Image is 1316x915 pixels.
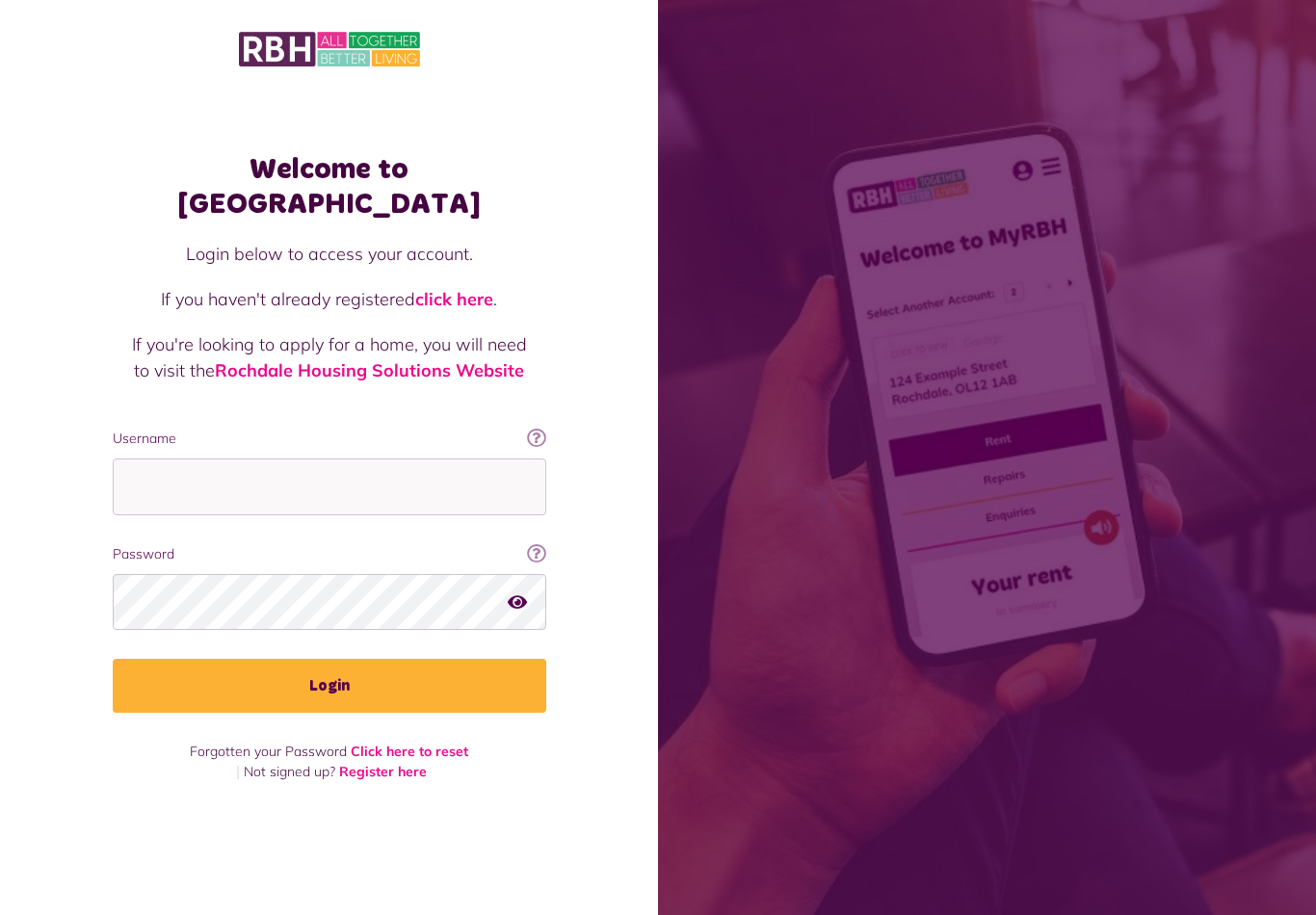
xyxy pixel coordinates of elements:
[351,743,468,760] a: Click here to reset
[215,359,524,381] a: Rochdale Housing Solutions Website
[415,288,493,310] a: click here
[132,241,527,267] p: Login below to access your account.
[190,743,347,760] span: Forgotten your Password
[113,429,546,449] label: Username
[244,763,335,780] span: Not signed up?
[132,331,527,383] p: If you're looking to apply for a home, you will need to visit the
[239,29,420,69] img: MyRBH
[113,152,546,222] h1: Welcome to [GEOGRAPHIC_DATA]
[339,763,427,780] a: Register here
[132,286,527,312] p: If you haven't already registered .
[113,659,546,713] button: Login
[113,544,546,564] label: Password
